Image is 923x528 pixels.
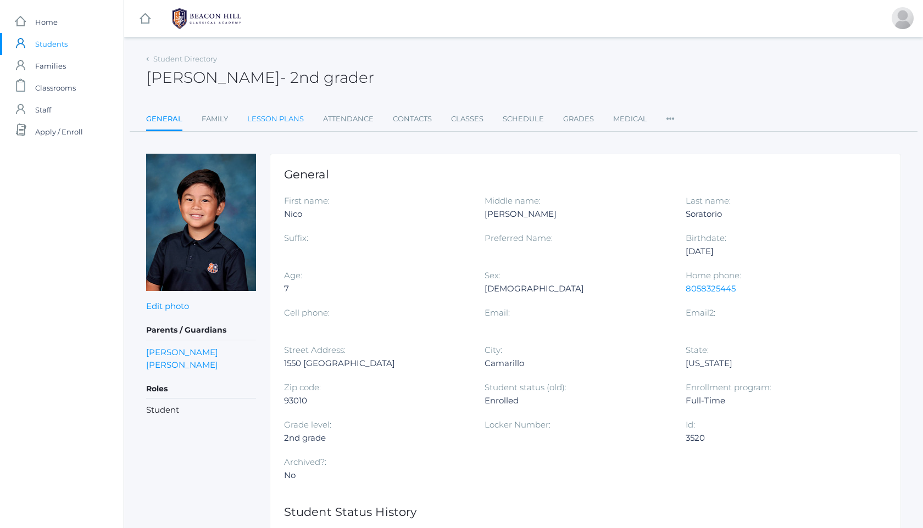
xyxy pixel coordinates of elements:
label: Home phone: [686,270,741,280]
h1: General [284,168,887,181]
label: First name: [284,195,330,206]
label: Birthdate: [686,233,726,243]
label: Id: [686,419,695,430]
div: [DATE] [686,245,870,258]
div: Lew Soratorio [892,7,914,29]
img: BHCALogos-05-308ed15e86a5a0abce9b8dd61676a3503ac9727e845dece92d48e8588c001991.png [165,5,248,32]
a: Student Directory [153,54,217,63]
div: 3520 [686,431,870,445]
div: [US_STATE] [686,357,870,370]
label: Zip code: [284,382,321,392]
div: [DEMOGRAPHIC_DATA] [485,282,669,295]
div: [PERSON_NAME] [485,207,669,221]
a: [PERSON_NAME] [146,358,218,371]
div: Soratorio [686,207,870,221]
label: Street Address: [284,345,346,355]
label: Last name: [686,195,731,206]
label: Enrollment program: [686,382,771,392]
label: Suffix: [284,233,308,243]
div: Enrolled [485,394,669,407]
div: 2nd grade [284,431,468,445]
a: Contacts [393,108,432,130]
a: Schedule [503,108,544,130]
a: Attendance [323,108,374,130]
label: Age: [284,270,302,280]
label: Student status (old): [485,382,566,392]
a: Edit photo [146,301,189,311]
a: Medical [613,108,647,130]
div: Nico [284,207,468,221]
a: Classes [451,108,483,130]
label: Grade level: [284,419,331,430]
span: Students [35,33,68,55]
label: Archived?: [284,457,326,467]
a: Grades [563,108,594,130]
label: Cell phone: [284,307,330,318]
span: Staff [35,99,51,121]
span: Classrooms [35,77,76,99]
div: 1550 [GEOGRAPHIC_DATA] [284,357,468,370]
h5: Parents / Guardians [146,321,256,340]
h5: Roles [146,380,256,398]
label: State: [686,345,709,355]
h1: Student Status History [284,505,887,518]
div: 7 [284,282,468,295]
div: Full-Time [686,394,870,407]
label: Sex: [485,270,501,280]
span: Home [35,11,58,33]
label: Middle name: [485,195,541,206]
label: Preferred Name: [485,233,553,243]
a: General [146,108,182,132]
label: Locker Number: [485,419,551,430]
div: No [284,469,468,482]
div: Camarillo [485,357,669,370]
label: Email: [485,307,510,318]
a: Family [202,108,228,130]
label: City: [485,345,502,355]
a: 8058325445 [686,283,736,294]
span: Families [35,55,66,77]
label: Email2: [686,307,715,318]
a: [PERSON_NAME] [146,346,218,358]
img: Nico Soratorio [146,154,256,291]
li: Student [146,404,256,417]
div: 93010 [284,394,468,407]
span: Apply / Enroll [35,121,83,143]
h2: [PERSON_NAME] [146,69,374,86]
span: - 2nd grader [280,68,374,87]
a: Lesson Plans [247,108,304,130]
